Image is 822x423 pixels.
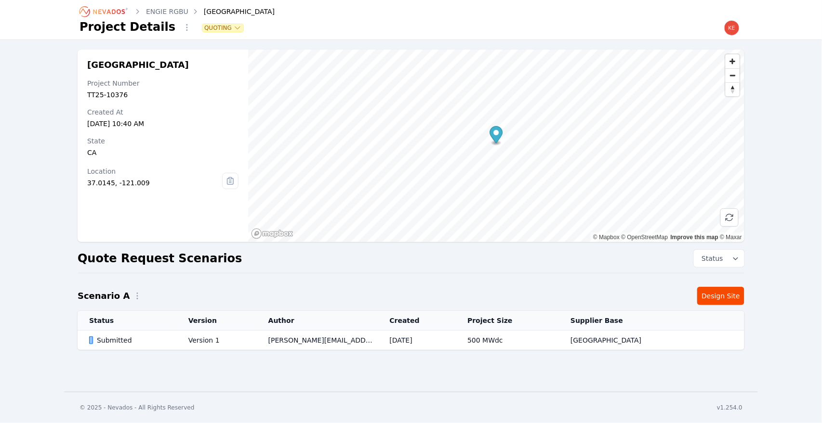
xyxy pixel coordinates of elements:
[80,404,195,411] div: © 2025 - Nevados - All Rights Reserved
[87,90,239,100] div: TT25-10376
[726,83,740,96] span: Reset bearing to north
[80,19,175,35] h1: Project Details
[456,331,559,350] td: 500 MWdc
[87,148,239,157] div: CA
[87,167,222,176] div: Location
[697,287,744,305] a: Design Site
[251,228,293,239] a: Mapbox homepage
[456,311,559,331] th: Project Size
[177,331,257,350] td: Version 1
[724,20,740,36] img: kevin.west@nevados.solar
[490,126,503,146] div: Map marker
[87,107,239,117] div: Created At
[257,311,378,331] th: Author
[559,311,705,331] th: Supplier Base
[726,68,740,82] button: Zoom out
[87,178,222,188] div: 37.0145, -121.009
[78,331,744,350] tr: SubmittedVersion 1[PERSON_NAME][EMAIL_ADDRESS][PERSON_NAME][DOMAIN_NAME][DATE]500 MWdc[GEOGRAPHIC...
[87,59,239,71] h2: [GEOGRAPHIC_DATA]
[146,7,188,16] a: ENGIE RGBU
[87,136,239,146] div: State
[717,404,742,411] div: v1.254.0
[78,289,130,303] h2: Scenario A
[378,331,456,350] td: [DATE]
[593,234,620,241] a: Mapbox
[671,234,718,241] a: Improve this map
[698,254,723,263] span: Status
[378,311,456,331] th: Created
[694,250,744,267] button: Status
[202,24,243,32] button: Quoting
[726,82,740,96] button: Reset bearing to north
[726,54,740,68] button: Zoom in
[257,331,378,350] td: [PERSON_NAME][EMAIL_ADDRESS][PERSON_NAME][DOMAIN_NAME]
[248,50,744,242] canvas: Map
[190,7,275,16] div: [GEOGRAPHIC_DATA]
[87,78,239,88] div: Project Number
[78,311,177,331] th: Status
[80,4,275,19] nav: Breadcrumb
[720,234,742,241] a: Maxar
[87,119,239,128] div: [DATE] 10:40 AM
[622,234,668,241] a: OpenStreetMap
[89,335,172,345] div: Submitted
[726,69,740,82] span: Zoom out
[559,331,705,350] td: [GEOGRAPHIC_DATA]
[78,251,242,266] h2: Quote Request Scenarios
[177,311,257,331] th: Version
